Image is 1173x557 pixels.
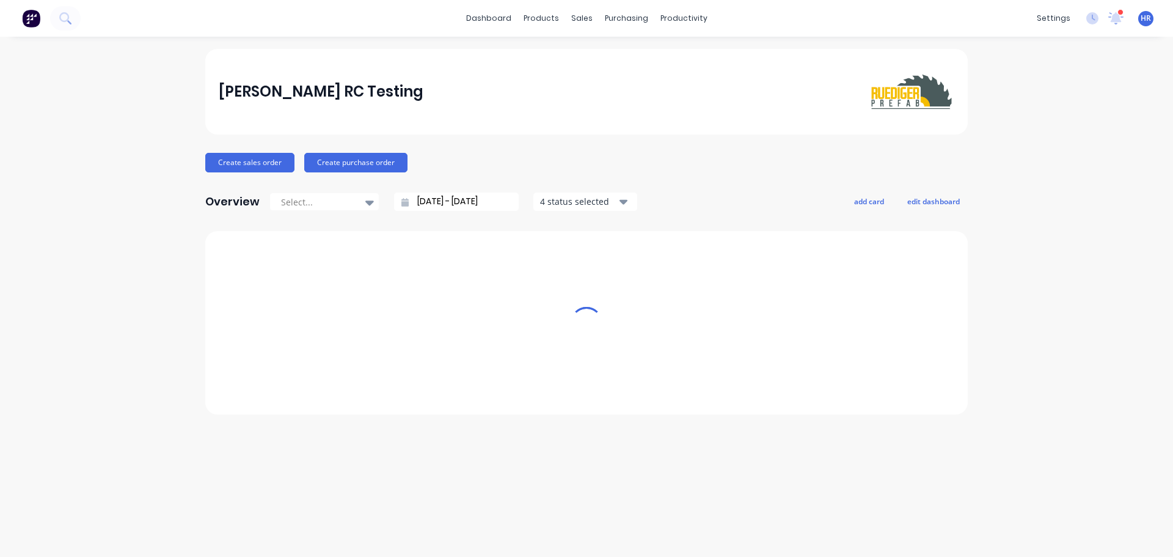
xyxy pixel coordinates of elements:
div: settings [1031,9,1076,28]
div: 4 status selected [540,195,617,208]
div: products [517,9,565,28]
button: 4 status selected [533,193,637,211]
img: Factory [22,9,40,28]
img: Harry RC Testing [869,70,954,113]
div: sales [565,9,599,28]
button: add card [846,193,892,209]
button: Create purchase order [304,153,407,172]
div: productivity [654,9,714,28]
button: Create sales order [205,153,294,172]
span: HR [1141,13,1151,24]
div: Overview [205,190,260,214]
div: [PERSON_NAME] RC Testing [219,79,423,104]
div: purchasing [599,9,654,28]
a: dashboard [460,9,517,28]
button: edit dashboard [899,193,968,209]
